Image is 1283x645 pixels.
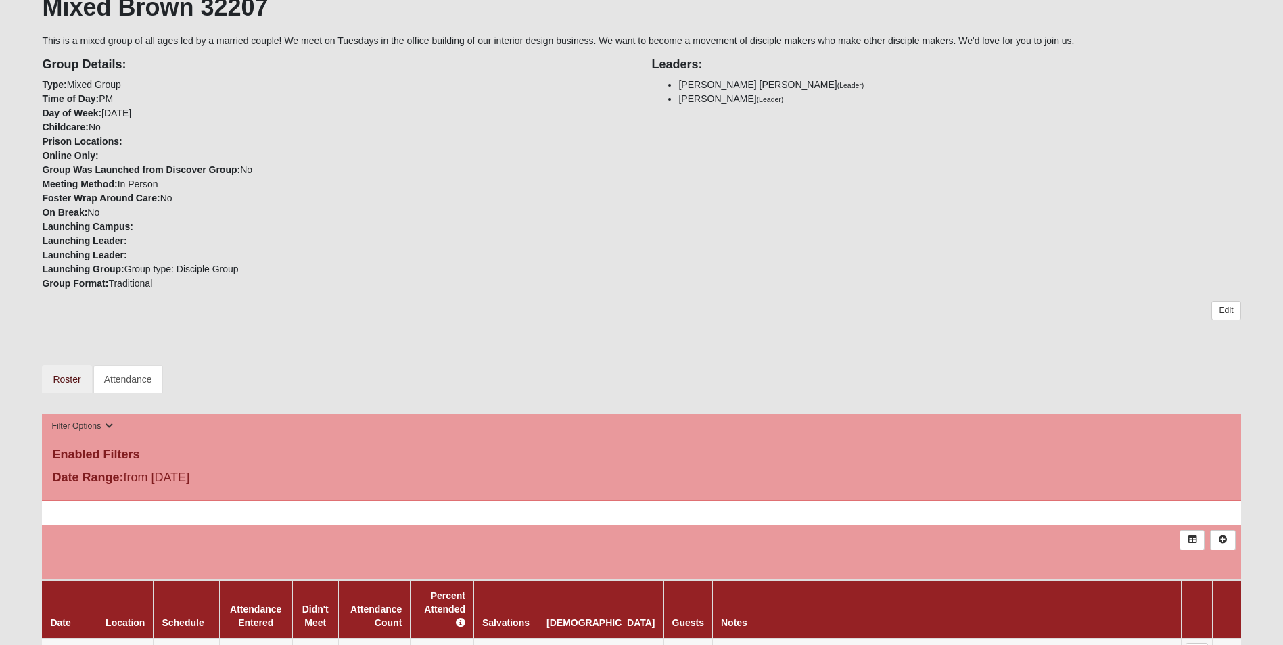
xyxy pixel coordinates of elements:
strong: Launching Leader: [42,235,126,246]
strong: Prison Locations: [42,136,122,147]
strong: Launching Campus: [42,221,133,232]
a: Attendance [93,365,163,393]
strong: On Break: [42,207,87,218]
small: (Leader) [757,95,784,103]
strong: Group Was Launched from Discover Group: [42,164,240,175]
button: Filter Options [47,419,117,433]
div: from [DATE] [42,469,442,490]
a: Alt+N [1210,530,1235,550]
a: Notes [721,617,747,628]
a: Edit [1211,301,1240,320]
a: Location [106,617,145,628]
strong: Type: [42,79,66,90]
strong: Time of Day: [42,93,99,104]
a: Attendance Entered [230,604,281,628]
label: Date Range: [52,469,123,487]
strong: Launching Leader: [42,249,126,260]
strong: Meeting Method: [42,178,117,189]
li: [PERSON_NAME] [678,92,1240,106]
a: Date [50,617,70,628]
strong: Childcare: [42,122,88,133]
a: Didn't Meet [302,604,329,628]
strong: Launching Group: [42,264,124,274]
a: Percent Attended [424,590,465,628]
a: Export to Excel [1180,530,1205,550]
th: [DEMOGRAPHIC_DATA] [538,580,663,638]
strong: Online Only: [42,150,98,161]
small: (Leader) [837,81,864,89]
a: Schedule [162,617,204,628]
h4: Leaders: [651,57,1240,72]
strong: Foster Wrap Around Care: [42,193,160,204]
strong: Day of Week: [42,107,101,118]
a: Attendance Count [350,604,402,628]
th: Salvations [473,580,538,638]
li: [PERSON_NAME] [PERSON_NAME] [678,78,1240,92]
strong: Group Format: [42,278,108,289]
a: Roster [42,365,91,393]
div: Mixed Group PM [DATE] No No In Person No No Group type: Disciple Group Traditional [32,48,641,291]
h4: Enabled Filters [52,448,1230,462]
th: Guests [663,580,712,638]
h4: Group Details: [42,57,631,72]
